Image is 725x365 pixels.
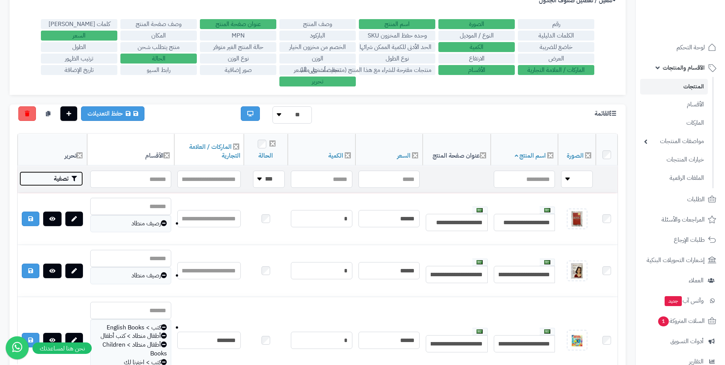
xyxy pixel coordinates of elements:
[279,54,356,64] label: الوزن
[438,54,515,64] label: الارتفاع
[200,42,276,52] label: حالة المنتج الغير متوفر
[640,271,720,290] a: العملاء
[518,65,594,75] label: الماركات / العلامة التجارية
[477,208,483,212] img: العربية
[657,316,705,326] span: السلات المتروكة
[673,20,718,36] img: logo-2.png
[200,31,276,41] label: MPN
[120,19,197,29] label: وصف صفحة المنتج
[279,19,356,29] label: وصف المنتج
[397,151,410,160] a: السعر
[279,31,356,41] label: الباركود
[94,219,167,228] div: رصيف منطاد
[518,54,594,64] label: العرض
[640,292,720,310] a: وآتس آبجديد
[663,62,705,73] span: الأقسام والمنتجات
[664,295,704,306] span: وآتس آب
[41,31,117,41] label: السعر
[477,260,483,264] img: العربية
[640,152,708,168] a: خيارات المنتجات
[438,65,515,75] label: الأقسام
[640,38,720,57] a: لوحة التحكم
[640,133,708,150] a: مواصفات المنتجات
[81,106,144,121] a: حفظ التعديلات
[41,54,117,64] label: ترتيب الظهور
[120,31,197,41] label: المكان
[359,54,435,64] label: نوع الطول
[279,77,356,86] label: تحرير
[94,323,167,332] div: كتب > English Books
[438,31,515,41] label: النوع / الموديل
[189,142,240,160] a: الماركات / العلامة التجارية
[518,42,594,52] label: خاضع للضريبة
[87,134,174,166] th: الأقسام
[665,296,682,306] span: جديد
[423,134,490,166] th: عنوان صفحة المنتج
[518,31,594,41] label: الكلمات الدليلية
[658,316,669,326] span: 1
[200,54,276,64] label: نوع الوزن
[595,110,618,117] h3: القائمة
[544,329,550,334] img: العربية
[359,65,435,75] label: منتجات مقترحة للشراء مع هذا المنتج (منتجات تُشترى معًا)
[477,329,483,334] img: العربية
[640,96,708,113] a: الأقسام
[640,170,708,186] a: الملفات الرقمية
[438,42,515,52] label: الكمية
[200,65,276,75] label: صور إضافية
[640,312,720,330] a: السلات المتروكة1
[676,42,705,53] span: لوحة التحكم
[640,79,708,95] a: المنتجات
[94,332,167,341] div: أطفال منطاد > كتب أطفال
[120,54,197,64] label: الحالة
[670,336,704,347] span: أدوات التسويق
[41,42,117,52] label: الطول
[200,19,276,29] label: عنوان صفحة المنتج
[544,208,550,212] img: العربية
[328,151,343,160] a: الكمية
[359,42,435,52] label: الحد الأدنى للكمية الممكن شرائها
[647,255,705,266] span: إشعارات التحويلات البنكية
[359,31,435,41] label: وحده حفظ المخزون SKU
[640,231,720,249] a: طلبات الإرجاع
[41,19,117,29] label: كلمات [PERSON_NAME]
[640,115,708,131] a: الماركات
[94,271,167,280] div: رصيف منطاد
[120,42,197,52] label: منتج يتطلب شحن
[518,19,594,29] label: رقم
[544,260,550,264] img: العربية
[687,194,705,205] span: الطلبات
[41,65,117,75] label: تاريخ الإضافة
[640,210,720,229] a: المراجعات والأسئلة
[279,42,356,52] label: الخصم من مخزون الخيار
[438,19,515,29] label: الصورة
[359,19,435,29] label: اسم المنتج
[567,151,584,160] a: الصورة
[689,275,704,286] span: العملاء
[674,235,705,245] span: طلبات الإرجاع
[279,65,356,75] label: تخفيضات على السعر
[19,171,83,186] button: تصفية
[515,151,546,160] a: اسم المنتج
[662,214,705,225] span: المراجعات والأسئلة
[18,134,87,166] th: تحرير
[94,341,167,358] div: أطفال منطاد > Children Books
[120,65,197,75] label: رابط السيو
[640,190,720,209] a: الطلبات
[640,251,720,269] a: إشعارات التحويلات البنكية
[640,332,720,350] a: أدوات التسويق
[258,151,273,160] a: الحالة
